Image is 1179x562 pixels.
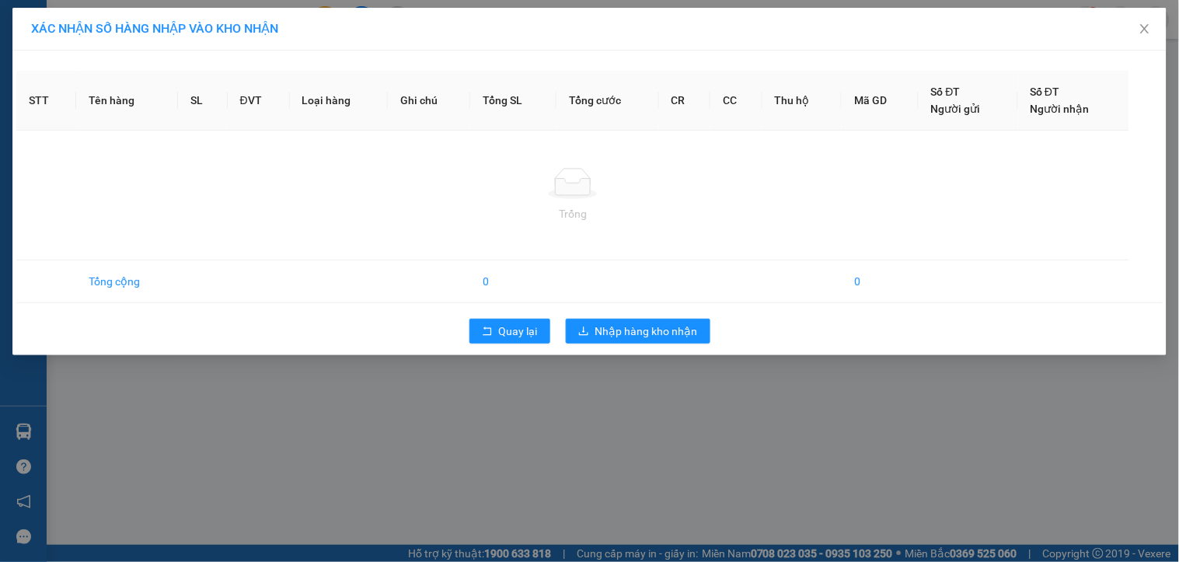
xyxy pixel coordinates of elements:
[1031,103,1090,115] span: Người nhận
[659,71,711,131] th: CR
[76,71,177,131] th: Tên hàng
[31,21,278,36] span: XÁC NHẬN SỐ HÀNG NHẬP VÀO KHO NHẬN
[29,205,1117,222] div: Trống
[1123,8,1167,51] button: Close
[388,71,470,131] th: Ghi chú
[470,71,556,131] th: Tổng SL
[556,71,659,131] th: Tổng cước
[578,326,589,338] span: download
[710,71,762,131] th: CC
[290,71,388,131] th: Loại hàng
[1031,86,1060,98] span: Số ĐT
[931,103,981,115] span: Người gửi
[76,260,177,303] td: Tổng cộng
[16,71,76,131] th: STT
[1139,23,1151,35] span: close
[469,319,550,344] button: rollbackQuay lại
[595,323,698,340] span: Nhập hàng kho nhận
[566,319,710,344] button: downloadNhập hàng kho nhận
[499,323,538,340] span: Quay lại
[842,260,918,303] td: 0
[470,260,556,303] td: 0
[842,71,918,131] th: Mã GD
[178,71,228,131] th: SL
[482,326,493,338] span: rollback
[228,71,290,131] th: ĐVT
[762,71,842,131] th: Thu hộ
[931,86,961,98] span: Số ĐT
